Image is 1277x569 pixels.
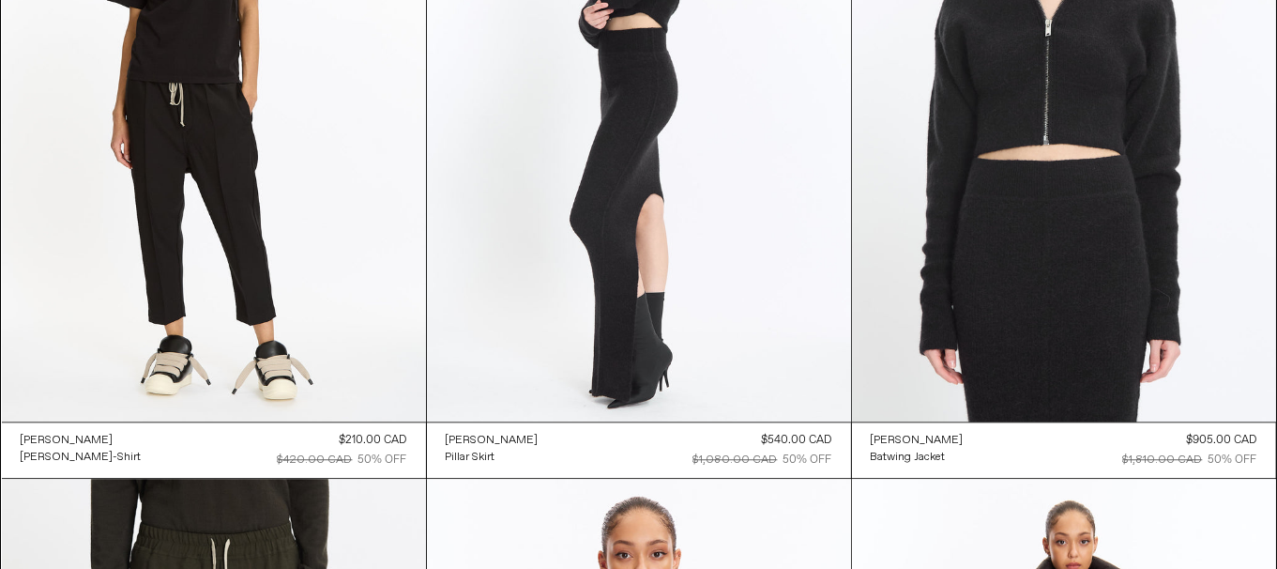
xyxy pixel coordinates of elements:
a: [PERSON_NAME] [446,432,539,449]
div: $1,080.00 CAD [693,452,778,469]
a: [PERSON_NAME] [21,432,142,449]
div: [PERSON_NAME] [446,433,539,449]
div: [PERSON_NAME]-Shirt [21,450,142,466]
div: $905.00 CAD [1187,432,1257,449]
div: $420.00 CAD [278,452,353,469]
a: Pillar Skirt [446,449,539,466]
div: 50% OFF [358,452,407,469]
div: [PERSON_NAME] [21,433,114,449]
div: [PERSON_NAME] [871,433,964,449]
a: [PERSON_NAME]-Shirt [21,449,142,466]
div: $1,810.00 CAD [1123,452,1203,469]
div: $210.00 CAD [340,432,407,449]
div: Pillar Skirt [446,450,495,466]
div: Batwing Jacket [871,450,946,466]
a: [PERSON_NAME] [871,432,964,449]
a: Batwing Jacket [871,449,964,466]
div: $540.00 CAD [762,432,832,449]
div: 50% OFF [783,452,832,469]
div: 50% OFF [1209,452,1257,469]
